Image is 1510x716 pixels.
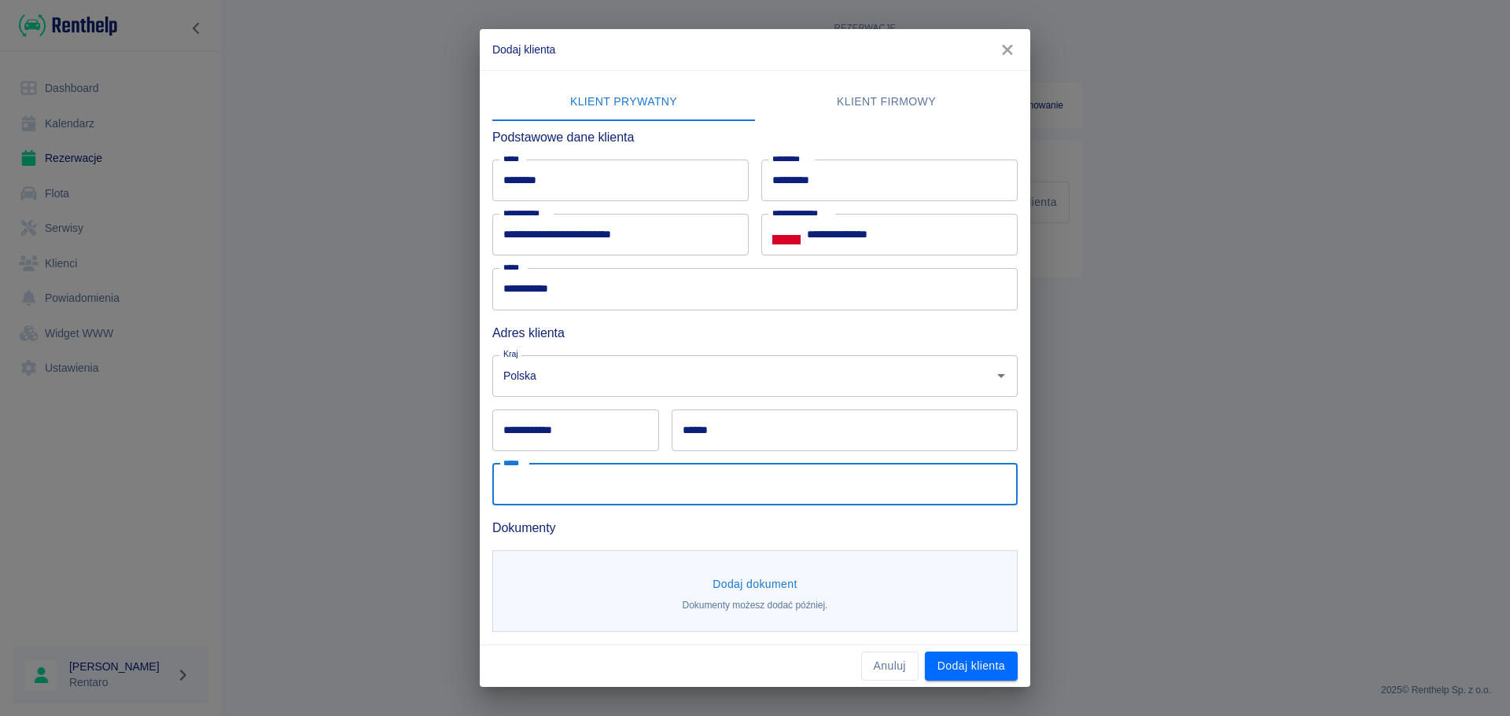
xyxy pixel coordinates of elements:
p: Dokumenty możesz dodać później. [683,598,828,612]
button: Anuluj [861,652,919,681]
div: lab API tabs example [492,83,1018,121]
button: Select country [772,223,801,247]
h6: Dokumenty [492,518,1018,538]
button: Dodaj dokument [706,570,804,599]
button: Klient firmowy [755,83,1018,121]
button: Klient prywatny [492,83,755,121]
button: Otwórz [990,365,1012,387]
h2: Dodaj klienta [480,29,1030,70]
h6: Podstawowe dane klienta [492,127,1018,147]
h6: Adres klienta [492,323,1018,343]
button: Dodaj klienta [925,652,1018,681]
label: Kraj [503,348,518,360]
